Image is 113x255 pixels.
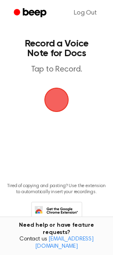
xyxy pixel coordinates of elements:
p: Tired of copying and pasting? Use the extension to automatically insert your recordings. [6,183,107,195]
span: Contact us [5,236,108,250]
a: Beep [8,5,54,21]
a: Log Out [66,3,105,23]
p: Tap to Record. [15,65,98,75]
a: [EMAIL_ADDRESS][DOMAIN_NAME] [35,236,94,249]
button: Beep Logo [44,88,69,112]
h1: Record a Voice Note for Docs [15,39,98,58]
